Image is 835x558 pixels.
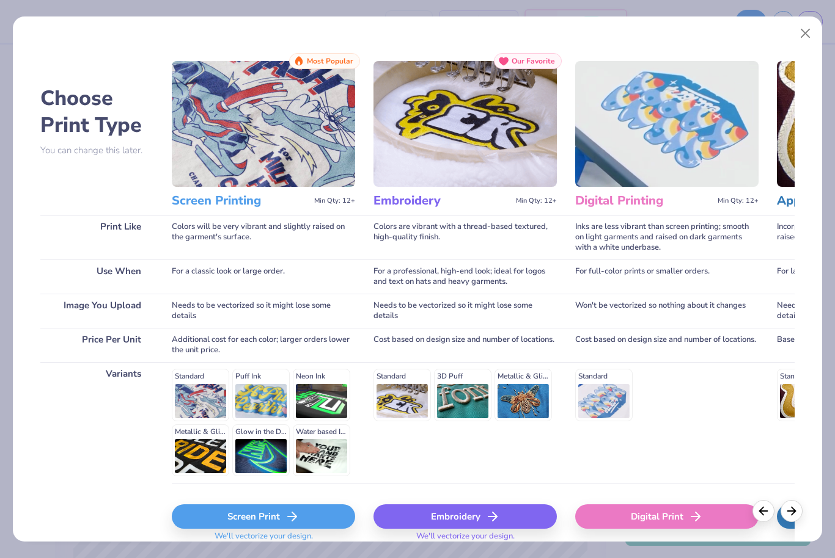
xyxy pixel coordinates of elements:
[210,531,318,549] span: We'll vectorize your design.
[314,197,355,205] span: Min Qty: 12+
[40,215,153,259] div: Print Like
[172,294,355,328] div: Needs to be vectorized so it might lose some details
[575,259,759,294] div: For full-color prints or smaller orders.
[575,328,759,362] div: Cost based on design size and number of locations.
[172,328,355,362] div: Additional cost for each color; larger orders lower the unit price.
[172,504,355,529] div: Screen Print
[575,61,759,187] img: Digital Printing
[40,145,153,156] p: You can change this later.
[718,197,759,205] span: Min Qty: 12+
[40,85,153,139] h2: Choose Print Type
[373,504,557,529] div: Embroidery
[40,294,153,328] div: Image You Upload
[575,504,759,529] div: Digital Print
[575,215,759,259] div: Inks are less vibrant than screen printing; smooth on light garments and raised on dark garments ...
[793,22,817,45] button: Close
[373,193,511,209] h3: Embroidery
[172,215,355,259] div: Colors will be very vibrant and slightly raised on the garment's surface.
[516,197,557,205] span: Min Qty: 12+
[575,294,759,328] div: Won't be vectorized so nothing about it changes
[373,259,557,294] div: For a professional, high-end look; ideal for logos and text on hats and heavy garments.
[373,61,557,187] img: Embroidery
[172,61,355,187] img: Screen Printing
[172,193,309,209] h3: Screen Printing
[512,57,555,65] span: Our Favorite
[172,259,355,294] div: For a classic look or large order.
[575,193,713,209] h3: Digital Printing
[411,531,520,549] span: We'll vectorize your design.
[373,215,557,259] div: Colors are vibrant with a thread-based textured, high-quality finish.
[40,328,153,362] div: Price Per Unit
[373,328,557,362] div: Cost based on design size and number of locations.
[307,57,353,65] span: Most Popular
[40,259,153,294] div: Use When
[373,294,557,328] div: Needs to be vectorized so it might lose some details
[40,362,153,483] div: Variants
